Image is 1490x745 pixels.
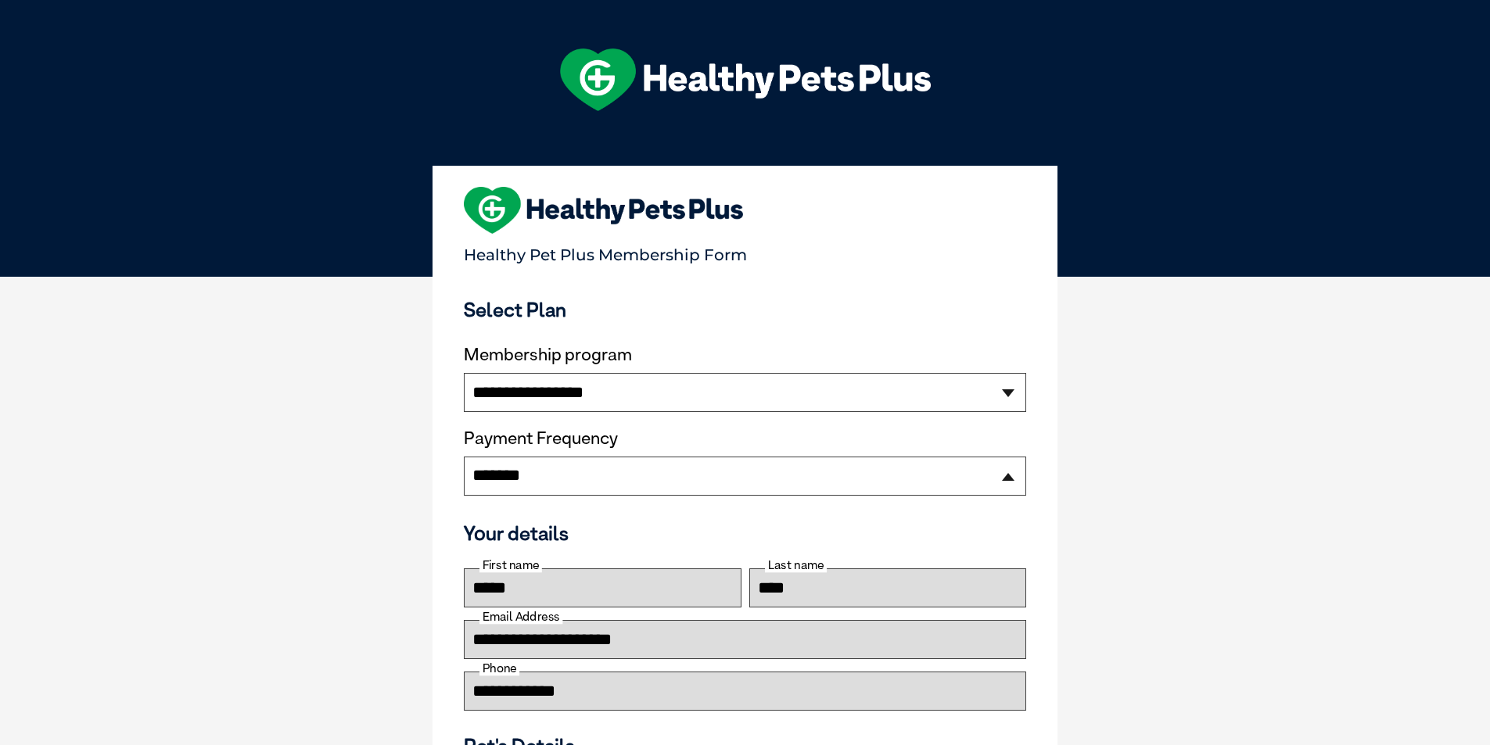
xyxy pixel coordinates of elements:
[765,558,827,572] label: Last name
[479,661,519,675] label: Phone
[464,345,1026,365] label: Membership program
[479,610,562,624] label: Email Address
[464,521,1026,545] h3: Your details
[464,428,618,449] label: Payment Frequency
[464,298,1026,321] h3: Select Plan
[464,238,1026,264] p: Healthy Pet Plus Membership Form
[479,558,542,572] label: First name
[464,187,743,234] img: heart-shape-hpp-logo-large.png
[560,48,931,111] img: hpp-logo-landscape-green-white.png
